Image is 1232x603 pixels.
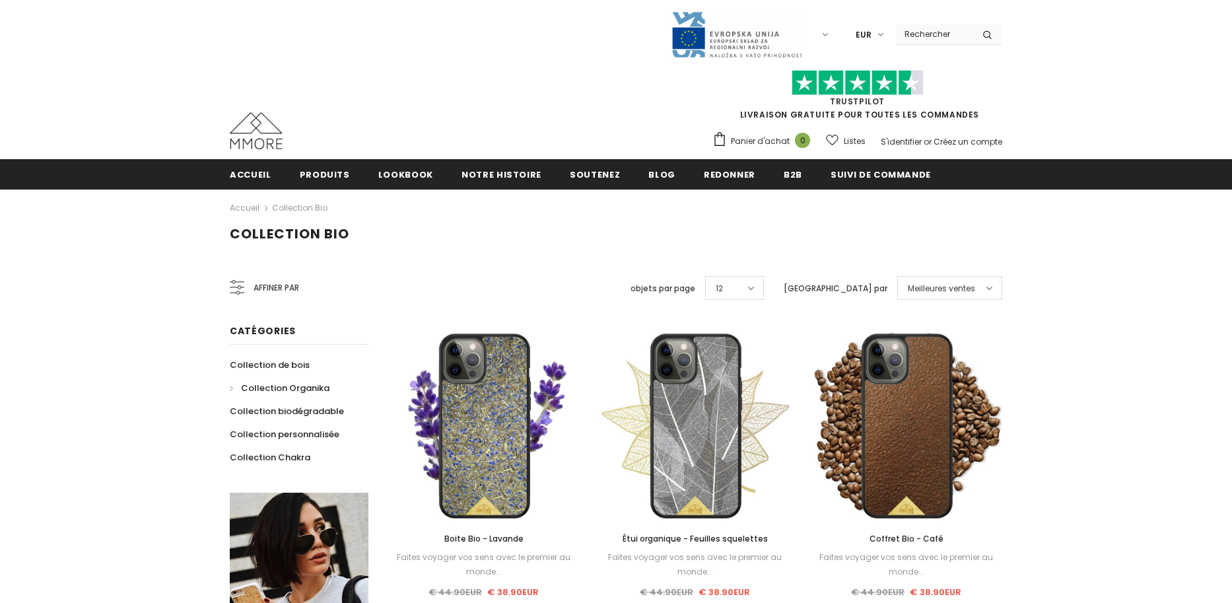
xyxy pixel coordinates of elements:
[731,135,790,148] span: Panier d'achat
[631,282,695,295] label: objets par page
[230,225,349,243] span: Collection Bio
[230,423,339,446] a: Collection personnalisée
[934,136,1002,147] a: Créez un compte
[704,168,755,181] span: Redonner
[844,135,866,148] span: Listes
[712,76,1002,120] span: LIVRAISON GRATUITE POUR TOUTES LES COMMANDES
[230,324,296,337] span: Catégories
[648,159,675,189] a: Blog
[254,281,299,295] span: Affiner par
[784,282,887,295] label: [GEOGRAPHIC_DATA] par
[831,159,931,189] a: Suivi de commande
[851,586,905,598] span: € 44.90EUR
[388,532,580,546] a: Boite Bio - Lavande
[856,28,872,42] span: EUR
[388,550,580,579] div: Faites voyager vos sens avec le premier au monde...
[831,168,931,181] span: Suivi de commande
[870,533,943,544] span: Coffret Bio - Café
[623,533,768,544] span: Étui organique - Feuilles squelettes
[704,159,755,189] a: Redonner
[716,282,723,295] span: 12
[462,168,541,181] span: Notre histoire
[230,446,310,469] a: Collection Chakra
[699,586,750,598] span: € 38.90EUR
[881,136,922,147] a: S'identifier
[230,168,271,181] span: Accueil
[897,24,973,44] input: Search Site
[671,11,803,59] img: Javni Razpis
[272,202,327,213] a: Collection Bio
[648,168,675,181] span: Blog
[428,586,482,598] span: € 44.90EUR
[230,359,310,371] span: Collection de bois
[230,353,310,376] a: Collection de bois
[784,168,802,181] span: B2B
[570,168,620,181] span: soutenez
[826,129,866,153] a: Listes
[230,400,344,423] a: Collection biodégradable
[230,405,344,417] span: Collection biodégradable
[230,159,271,189] a: Accueil
[795,133,810,148] span: 0
[230,112,283,149] img: Cas MMORE
[910,586,961,598] span: € 38.90EUR
[811,532,1002,546] a: Coffret Bio - Café
[230,376,329,400] a: Collection Organika
[599,550,791,579] div: Faites voyager vos sens avec le premier au monde...
[444,533,524,544] span: Boite Bio - Lavande
[671,28,803,40] a: Javni Razpis
[378,159,433,189] a: Lookbook
[230,200,259,216] a: Accueil
[830,96,885,107] a: TrustPilot
[570,159,620,189] a: soutenez
[300,159,350,189] a: Produits
[924,136,932,147] span: or
[230,428,339,441] span: Collection personnalisée
[462,159,541,189] a: Notre histoire
[784,159,802,189] a: B2B
[599,532,791,546] a: Étui organique - Feuilles squelettes
[712,131,817,151] a: Panier d'achat 0
[908,282,975,295] span: Meilleures ventes
[792,70,924,96] img: Faites confiance aux étoiles pilotes
[300,168,350,181] span: Produits
[241,382,329,394] span: Collection Organika
[230,451,310,464] span: Collection Chakra
[640,586,693,598] span: € 44.90EUR
[378,168,433,181] span: Lookbook
[487,586,539,598] span: € 38.90EUR
[811,550,1002,579] div: Faites voyager vos sens avec le premier au monde...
